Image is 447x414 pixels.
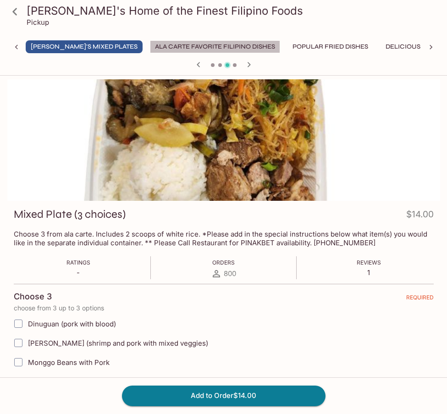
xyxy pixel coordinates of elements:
[122,386,326,406] button: Add to Order$14.00
[28,320,116,328] span: Dinuguan (pork with blood)
[406,294,434,304] span: REQUIRED
[357,259,381,266] span: Reviews
[66,259,90,266] span: Ratings
[212,259,235,266] span: Orders
[14,292,52,302] h4: Choose 3
[357,268,381,277] p: 1
[27,18,49,27] p: Pickup
[14,230,434,247] p: Choose 3 from ala carte. Includes 2 scoops of white rice. *Please add in the special instructions...
[28,339,208,348] span: [PERSON_NAME] (shrimp and pork with mixed veggies)
[14,207,126,221] h3: Mixed Plate (3 choices)
[406,207,434,225] h4: $14.00
[224,269,236,278] span: 800
[28,358,110,367] span: Monggo Beans with Pork
[150,40,280,53] button: Ala Carte Favorite Filipino Dishes
[66,268,90,277] p: -
[14,304,434,312] p: choose from 3 up to 3 options
[27,4,436,18] h3: [PERSON_NAME]'s Home of the Finest Filipino Foods
[7,79,440,201] div: Mixed Plate (3 choices)
[287,40,373,53] button: Popular Fried Dishes
[26,40,143,53] button: [PERSON_NAME]'s Mixed Plates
